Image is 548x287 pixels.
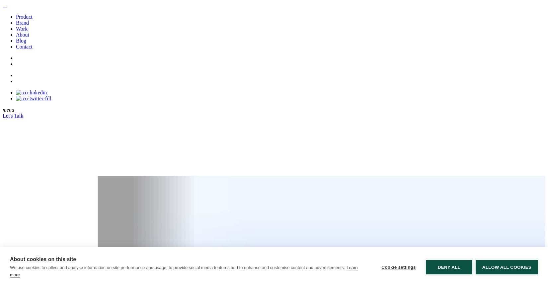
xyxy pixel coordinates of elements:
button: Deny all [426,260,472,274]
button: Cookie settings [375,260,423,274]
p: We use cookies to collect and analyse information on site performance and usage, to provide socia... [10,265,345,270]
a: Product [16,14,33,20]
img: ico-twitter-fill [16,96,51,102]
img: ico-linkedin [16,90,47,96]
a: Let's Talk [3,113,23,119]
em: menu [3,107,14,113]
a: About [16,32,29,38]
strong: About cookies on this site [10,256,76,262]
a: Work [16,26,28,32]
a: Brand [16,20,29,26]
a: Contact [16,44,33,49]
button: Allow all cookies [476,260,538,274]
a: Blog [16,38,26,44]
